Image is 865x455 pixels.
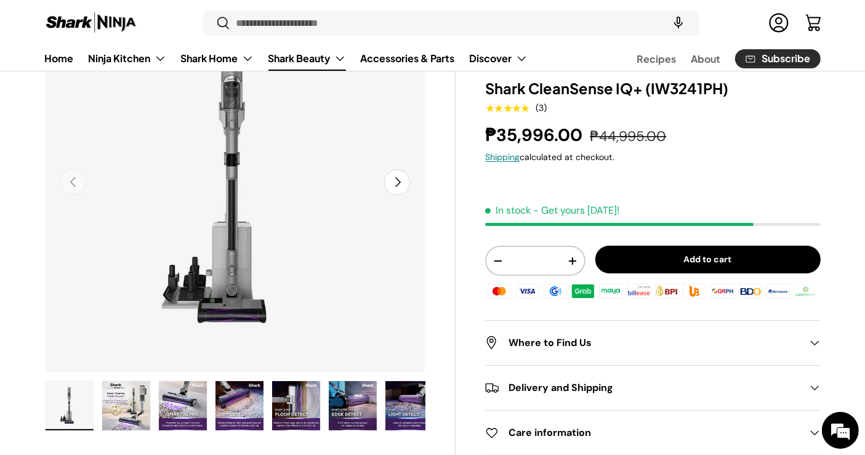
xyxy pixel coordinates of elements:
p: - Get yours [DATE]! [533,204,619,217]
div: calculated at checkout. [485,151,820,164]
nav: Primary [45,46,528,71]
div: Chat with us now [64,69,207,85]
div: Minimize live chat window [202,6,231,36]
img: billease [626,282,653,300]
summary: Delivery and Shipping [485,366,820,410]
strong: ₱35,996.00 [485,124,585,147]
img: shark-cleansenseiq+-4-smart-iq-pro-floor-edge-infographic-sharkninja-philippines [329,381,377,430]
span: We're online! [71,144,170,268]
img: ubp [681,282,708,300]
div: 5.0 out of 5.0 stars [485,103,529,114]
span: Subscribe [762,54,810,64]
summary: Shark Beauty [261,46,353,71]
summary: Care information [485,411,820,455]
img: visa [513,282,541,300]
img: Shark Ninja Philippines [45,11,137,35]
a: Shipping [485,151,520,163]
img: shark-cleansenseiq+-4-smart-iq-pro-light-detect-infographic-sharkninja-philippines [385,381,433,430]
img: landbank [792,282,819,300]
a: About [691,47,720,71]
img: qrph [709,282,736,300]
span: ★★★★★ [485,102,529,115]
img: gcash [542,282,569,300]
s: ₱44,995.00 [590,127,666,145]
textarea: Type your message and hit 'Enter' [6,315,235,358]
img: metrobank [765,282,792,300]
a: Home [45,46,74,70]
a: Accessories & Parts [361,46,455,70]
summary: Discover [462,46,535,71]
img: bdo [737,282,764,300]
img: shark-cleansense-auto-empty-dock-iw3241ae-full-view-sharkninja-philippines [46,381,94,430]
img: shark-cleansenseiq+-4-smart-iq-pro-floor-detect-infographic-sharkninja-philippines [272,381,320,430]
img: shark-cleansenseiq+-4-smart-iq-pro-infographic-sharkninja-philippines [159,381,207,430]
summary: Ninja Kitchen [81,46,174,71]
button: Add to cart [595,246,821,273]
summary: Where to Find Us [485,321,820,365]
a: Recipes [637,47,676,71]
img: shark-cleansenseiq+-4-smart-iq-pro-dirt-detect-infographic-sharkninja-philippines [215,381,264,430]
span: In stock [485,204,531,217]
img: shark-cleansenseiq+-4-smart-sensors-introductory-infographic-sharkninja-philippines [102,381,150,430]
h2: Where to Find Us [485,336,800,350]
img: bpi [653,282,680,300]
speech-search-button: Search by voice [659,10,698,37]
h2: Delivery and Shipping [485,381,800,395]
nav: Secondary [607,46,821,71]
summary: Shark Home [174,46,261,71]
img: maya [597,282,624,300]
img: master [486,282,513,300]
div: (3) [536,103,547,113]
img: grabpay [569,282,597,300]
h1: Shark CleanSense IQ+ (IW3241PH) [485,79,820,98]
a: Subscribe [735,49,821,68]
h2: Care information [485,425,800,440]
